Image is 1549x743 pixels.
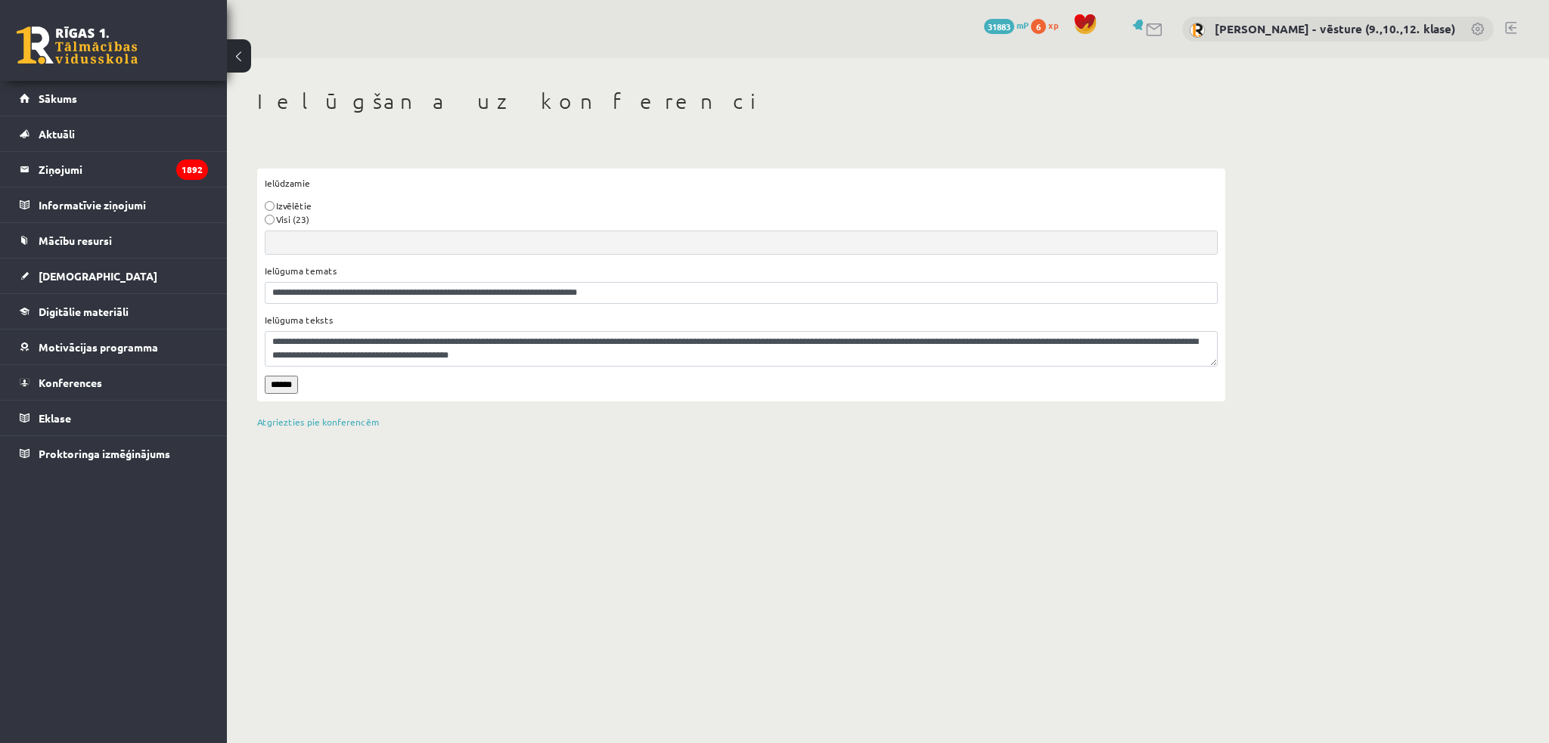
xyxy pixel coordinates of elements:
[39,269,157,283] span: [DEMOGRAPHIC_DATA]
[176,159,208,180] i: 1892
[39,234,112,247] span: Mācību resursi
[1190,23,1205,38] img: Kristīna Kižlo - vēsture (9.,10.,12. klase)
[265,313,334,327] label: Ielūguma teksts
[39,187,208,222] legend: Informatīvie ziņojumi
[20,152,208,187] a: Ziņojumi1892
[20,401,208,435] a: Eklase
[265,264,337,277] label: Ielūguma temats
[1017,19,1029,31] span: mP
[257,416,380,428] a: Atgriezties pie konferencēm
[20,259,208,293] a: [DEMOGRAPHIC_DATA]
[20,330,208,364] a: Motivācijas programma
[39,411,71,425] span: Eklase
[20,187,208,222] a: Informatīvie ziņojumi
[39,376,102,389] span: Konferences
[17,26,138,64] a: Rīgas 1. Tālmācības vidusskola
[39,127,75,141] span: Aktuāli
[20,365,208,400] a: Konferences
[39,340,158,354] span: Motivācijas programma
[39,447,170,460] span: Proktoringa izmēģinājums
[1048,19,1058,31] span: xp
[20,81,208,116] a: Sākums
[39,305,129,318] span: Digitālie materiāli
[39,152,208,187] legend: Ziņojumi
[39,91,77,105] span: Sākums
[276,212,309,226] label: Visi (23)
[20,223,208,258] a: Mācību resursi
[1215,21,1455,36] a: [PERSON_NAME] - vēsture (9.,10.,12. klase)
[984,19,1029,31] a: 31883 mP
[984,19,1014,34] span: 31883
[276,199,312,212] label: Izvēlētie
[20,116,208,151] a: Aktuāli
[20,436,208,471] a: Proktoringa izmēģinājums
[1031,19,1046,34] span: 6
[257,88,1225,114] h1: Ielūgšana uz konferenci
[20,294,208,329] a: Digitālie materiāli
[265,176,310,190] label: Ielūdzamie
[1031,19,1066,31] a: 6 xp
